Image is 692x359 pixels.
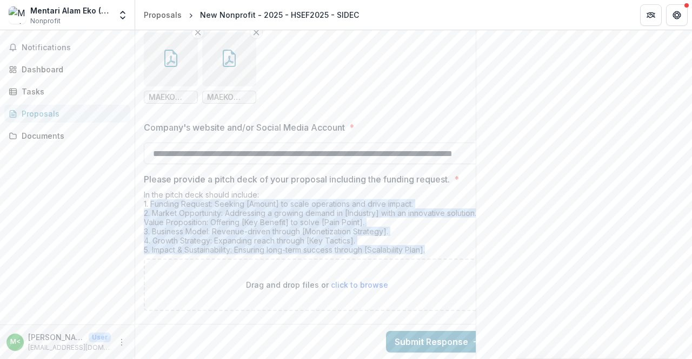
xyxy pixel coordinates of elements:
p: Company's website and/or Social Media Account [144,121,345,134]
span: Nonprofit [30,16,61,26]
div: Remove FileMAEKO AUDIT REPORT - 2022.pdf [144,32,198,104]
div: Mentari Alam Eko (M) Sdn Bhd [30,5,111,16]
button: Submit Response [386,331,490,353]
p: Please provide a pitch deck of your proposal including the funding request. [144,173,450,186]
div: Documents [22,130,122,141]
div: Remove FileMAEKO AUDIT REPORT - 2023.pdf [202,32,256,104]
a: Proposals [139,7,186,23]
a: Dashboard [4,60,130,78]
span: click to browse [331,280,388,289]
p: [PERSON_NAME] <[PERSON_NAME][EMAIL_ADDRESS][DOMAIN_NAME]> [28,331,84,343]
span: MAEKO AUDIT REPORT - 2022.pdf [149,93,193,102]
button: Open entity switcher [115,4,130,26]
div: Proposals [22,108,122,119]
p: [EMAIL_ADDRESS][DOMAIN_NAME] [28,343,111,353]
div: Proposals [144,9,182,21]
div: In the pitch deck should include: 1. Funding Request: Seeking [Amount] to scale operations and dr... [144,190,490,259]
button: Get Help [666,4,688,26]
div: Mae Ooi <mae@maeko.com.my> [10,338,21,346]
button: More [115,336,128,349]
nav: breadcrumb [139,7,363,23]
div: Dashboard [22,64,122,75]
button: Notifications [4,39,130,56]
div: Tasks [22,86,122,97]
p: User [89,333,111,342]
button: Remove File [250,26,263,39]
img: Mentari Alam Eko (M) Sdn Bhd [9,6,26,24]
div: New Nonprofit - 2025 - HSEF2025 - SIDEC [200,9,359,21]
span: MAEKO AUDIT REPORT - 2023.pdf [207,93,251,102]
a: Tasks [4,83,130,100]
button: Remove File [191,26,204,39]
button: Partners [640,4,662,26]
a: Proposals [4,105,130,123]
span: Notifications [22,43,126,52]
p: Drag and drop files or [246,279,388,290]
a: Documents [4,127,130,145]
